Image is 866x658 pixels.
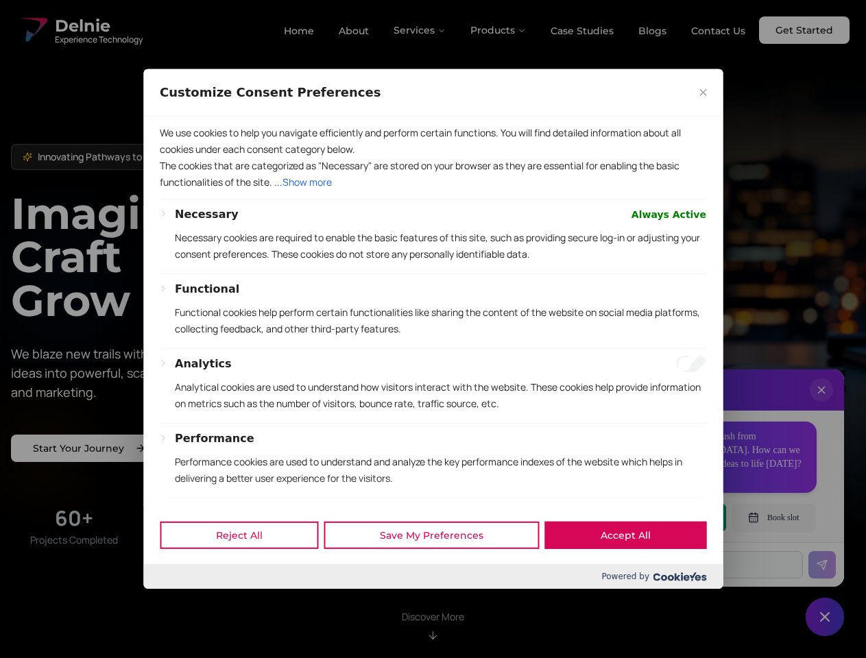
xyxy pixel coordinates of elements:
[544,522,706,549] button: Accept All
[175,304,706,337] p: Functional cookies help perform certain functionalities like sharing the content of the website o...
[160,158,706,191] p: The cookies that are categorized as "Necessary" are stored on your browser as they are essential ...
[653,572,706,581] img: Cookieyes logo
[324,522,539,549] button: Save My Preferences
[175,281,239,297] button: Functional
[160,522,318,549] button: Reject All
[699,89,706,96] img: Close
[175,356,232,372] button: Analytics
[282,174,332,191] button: Show more
[175,430,254,447] button: Performance
[175,379,706,412] p: Analytical cookies are used to understand how visitors interact with the website. These cookies h...
[632,206,706,223] span: Always Active
[175,454,706,487] p: Performance cookies are used to understand and analyze the key performance indexes of the website...
[143,564,723,589] div: Powered by
[676,356,706,372] input: Enable Analytics
[160,125,706,158] p: We use cookies to help you navigate efficiently and perform certain functions. You will find deta...
[175,206,239,223] button: Necessary
[160,84,381,101] span: Customize Consent Preferences
[175,230,706,263] p: Necessary cookies are required to enable the basic features of this site, such as providing secur...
